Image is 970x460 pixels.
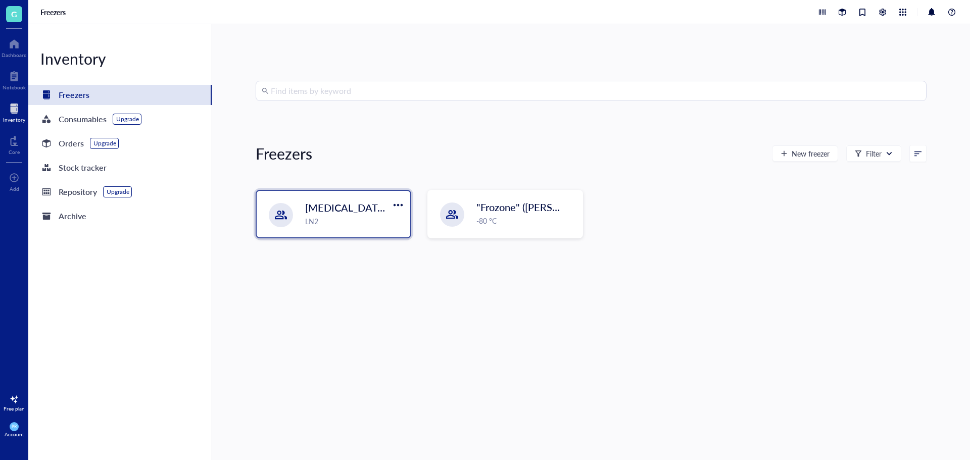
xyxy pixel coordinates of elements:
[476,200,694,214] span: "Frozone" ([PERSON_NAME]/[PERSON_NAME])
[93,139,116,147] div: Upgrade
[59,161,107,175] div: Stock tracker
[28,158,212,178] a: Stock tracker
[11,8,17,20] span: G
[3,84,26,90] div: Notebook
[3,68,26,90] a: Notebook
[28,48,212,69] div: Inventory
[9,149,20,155] div: Core
[866,148,882,159] div: Filter
[28,85,212,105] a: Freezers
[28,206,212,226] a: Archive
[107,188,129,196] div: Upgrade
[28,182,212,202] a: RepositoryUpgrade
[59,112,107,126] div: Consumables
[772,145,838,162] button: New freezer
[9,133,20,155] a: Core
[40,8,68,17] a: Freezers
[59,209,86,223] div: Archive
[12,424,17,429] span: PR
[3,100,25,123] a: Inventory
[3,117,25,123] div: Inventory
[28,133,212,154] a: OrdersUpgrade
[305,200,598,215] span: [MEDICAL_DATA] Storage ([PERSON_NAME]/[PERSON_NAME])
[10,186,19,192] div: Add
[59,185,97,199] div: Repository
[2,36,27,58] a: Dashboard
[305,216,404,227] div: LN2
[5,431,24,437] div: Account
[476,215,576,226] div: -80 °C
[59,88,89,102] div: Freezers
[256,143,312,164] div: Freezers
[4,405,25,412] div: Free plan
[59,136,84,150] div: Orders
[2,52,27,58] div: Dashboard
[792,149,830,158] span: New freezer
[28,109,212,129] a: ConsumablesUpgrade
[116,115,139,123] div: Upgrade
